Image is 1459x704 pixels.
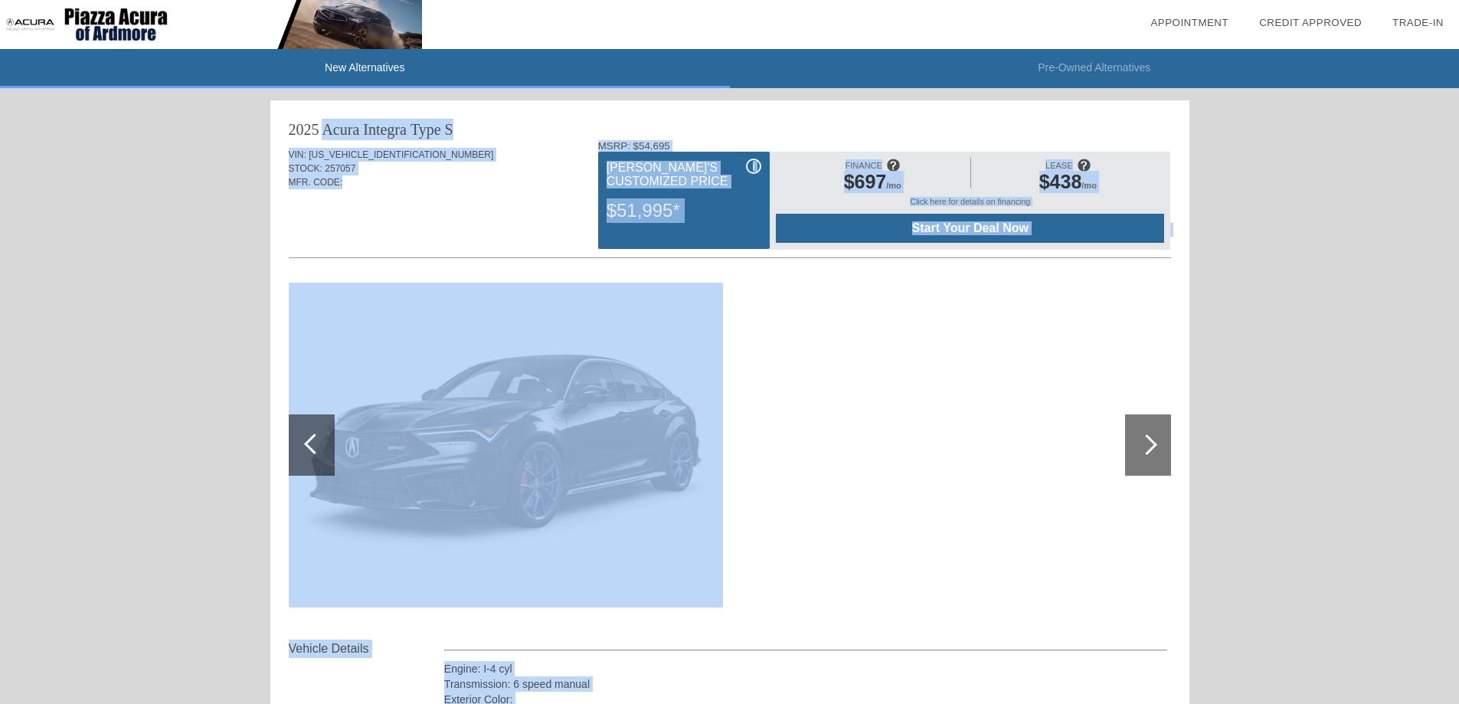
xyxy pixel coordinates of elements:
[1150,17,1228,28] a: Appointment
[289,640,444,658] div: Vehicle Details
[607,159,761,191] div: [PERSON_NAME]'s Customized Price
[289,149,306,160] span: VIN:
[844,171,887,192] span: $697
[289,177,343,188] span: MFR. CODE:
[309,149,493,160] span: [US_VEHICLE_IDENTIFICATION_NUMBER]
[289,163,322,174] span: STOCK:
[795,221,1145,235] span: Start Your Deal Now
[746,159,761,174] div: i
[1259,17,1362,28] a: Credit Approved
[783,171,961,197] div: /mo
[411,119,453,140] div: Type S
[289,212,1171,237] div: Quoted on [DATE] 12:48:48 PM
[444,661,1168,676] div: Engine: I-4 cyl
[289,283,723,607] img: Majestic%20Black%20Pearl-BK-29%2C29%2C29-640-en_US.jpg
[1045,161,1072,170] span: LEASE
[979,171,1156,197] div: /mo
[1039,171,1082,192] span: $438
[607,191,761,231] div: $51,995*
[325,163,355,174] span: 257057
[846,161,882,170] span: FINANCE
[289,119,407,140] div: 2025 Acura Integra
[776,197,1164,214] div: Click here for details on financing
[444,676,1168,692] div: Transmission: 6 speed manual
[598,140,1171,152] div: MSRP: $54,695
[1392,17,1444,28] a: Trade-In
